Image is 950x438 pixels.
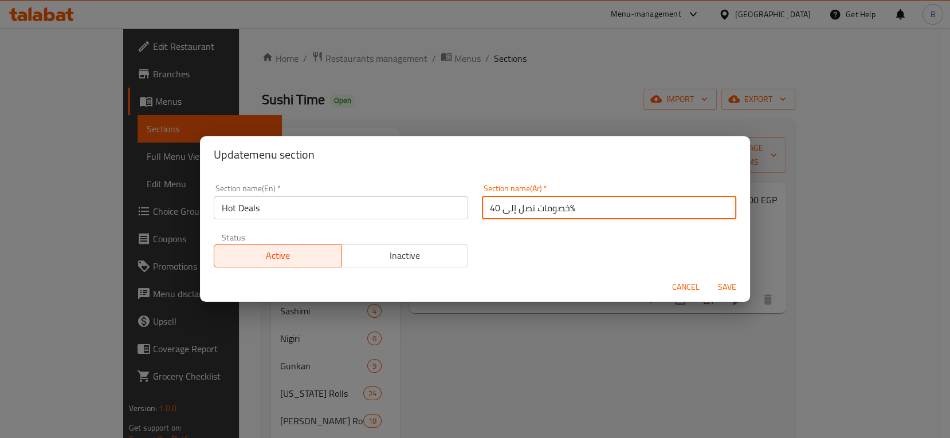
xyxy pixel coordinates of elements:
[672,280,700,294] span: Cancel
[214,244,341,267] button: Active
[341,244,469,267] button: Inactive
[709,277,745,298] button: Save
[482,196,736,219] input: Please enter section name(ar)
[214,196,468,219] input: Please enter section name(en)
[346,247,464,264] span: Inactive
[214,145,736,164] h2: Update menu section
[219,247,337,264] span: Active
[713,280,741,294] span: Save
[668,277,704,298] button: Cancel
